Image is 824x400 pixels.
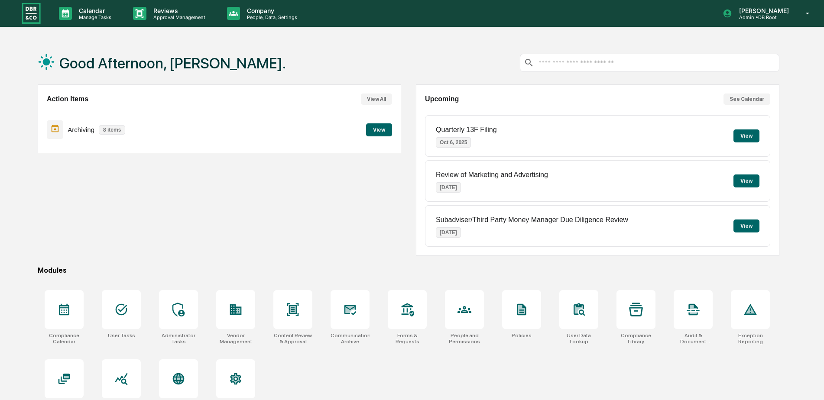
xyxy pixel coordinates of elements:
[366,123,392,136] button: View
[436,182,461,193] p: [DATE]
[108,332,135,339] div: User Tasks
[425,95,459,103] h2: Upcoming
[159,332,198,345] div: Administrator Tasks
[436,216,628,224] p: Subadviser/Third Party Money Manager Due Diligence Review
[331,332,370,345] div: Communications Archive
[72,7,116,14] p: Calendar
[361,94,392,105] button: View All
[388,332,427,345] div: Forms & Requests
[68,126,94,133] p: Archiving
[436,227,461,238] p: [DATE]
[240,7,302,14] p: Company
[616,332,655,345] div: Compliance Library
[436,126,497,134] p: Quarterly 13F Filing
[45,332,84,345] div: Compliance Calendar
[733,219,759,232] button: View
[732,7,793,14] p: [PERSON_NAME]
[796,371,820,395] iframe: Open customer support
[47,95,88,103] h2: Action Items
[366,125,392,133] a: View
[21,2,42,25] img: logo
[273,332,312,345] div: Content Review & Approval
[240,14,302,20] p: People, Data, Settings
[72,14,116,20] p: Manage Tasks
[445,332,484,345] div: People and Permissions
[674,332,713,345] div: Audit & Document Logs
[723,94,770,105] button: See Calendar
[436,171,548,179] p: Review of Marketing and Advertising
[146,7,210,14] p: Reviews
[146,14,210,20] p: Approval Management
[732,14,793,20] p: Admin • DB Root
[733,129,759,142] button: View
[559,332,598,345] div: User Data Lookup
[38,266,779,274] div: Modules
[436,137,471,148] p: Oct 6, 2025
[216,332,255,345] div: Vendor Management
[512,332,532,339] div: Policies
[731,332,770,345] div: Exception Reporting
[59,55,286,72] h1: Good Afternoon, [PERSON_NAME].
[99,125,125,135] p: 8 items
[733,174,759,187] button: View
